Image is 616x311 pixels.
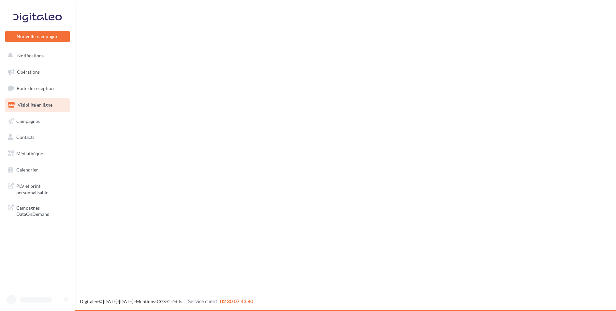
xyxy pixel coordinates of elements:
[4,179,71,198] a: PLV et print personnalisable
[4,163,71,177] a: Calendrier
[16,203,67,217] span: Campagnes DataOnDemand
[17,69,40,75] span: Opérations
[16,151,43,156] span: Médiathèque
[4,114,71,128] a: Campagnes
[4,98,71,112] a: Visibilité en ligne
[157,299,166,304] a: CGS
[4,81,71,95] a: Boîte de réception
[16,182,67,196] span: PLV et print personnalisable
[4,130,71,144] a: Contacts
[80,299,253,304] span: © [DATE]-[DATE] - - -
[188,298,217,304] span: Service client
[4,65,71,79] a: Opérations
[16,118,40,124] span: Campagnes
[17,85,54,91] span: Boîte de réception
[220,298,253,304] span: 02 30 07 43 80
[4,201,71,220] a: Campagnes DataOnDemand
[4,49,68,63] button: Notifications
[17,53,44,58] span: Notifications
[16,134,35,140] span: Contacts
[16,167,38,172] span: Calendrier
[5,31,70,42] button: Nouvelle campagne
[167,299,182,304] a: Crédits
[136,299,155,304] a: Mentions
[4,147,71,160] a: Médiathèque
[80,299,98,304] a: Digitaleo
[18,102,52,108] span: Visibilité en ligne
